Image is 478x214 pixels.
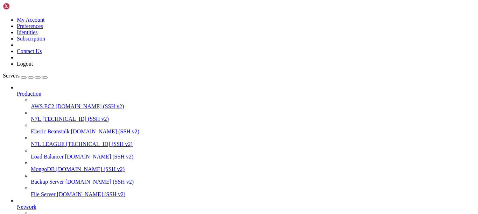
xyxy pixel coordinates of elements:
li: Load Balancer [DOMAIN_NAME] (SSH v2) [31,147,475,160]
a: Elastic Beanstalk [DOMAIN_NAME] (SSH v2) [31,128,475,135]
a: Load Balancer [DOMAIN_NAME] (SSH v2) [31,154,475,160]
span: Load Balancer [31,154,64,160]
span: MongoDB [31,166,55,172]
span: [DOMAIN_NAME] (SSH v2) [56,166,125,172]
span: N7L LEAGUE [31,141,65,147]
li: Backup Server [DOMAIN_NAME] (SSH v2) [31,172,475,185]
span: AWS EC2 [31,103,54,109]
span: File Server [31,191,56,197]
a: Logout [17,61,33,67]
span: [TECHNICAL_ID] (SSH v2) [66,141,133,147]
span: Servers [3,73,20,79]
a: Preferences [17,23,43,29]
span: Network [17,204,36,210]
a: MongoDB [DOMAIN_NAME] (SSH v2) [31,166,475,172]
span: [TECHNICAL_ID] (SSH v2) [42,116,109,122]
a: Identities [17,29,38,35]
a: N7L [TECHNICAL_ID] (SSH v2) [31,116,475,122]
a: Contact Us [17,48,42,54]
a: Production [17,91,475,97]
a: Subscription [17,36,45,42]
a: Servers [3,73,48,79]
span: Elastic Beanstalk [31,128,70,134]
li: Production [17,84,475,198]
li: N7L [TECHNICAL_ID] (SSH v2) [31,110,475,122]
img: Shellngn [3,3,43,10]
a: File Server [DOMAIN_NAME] (SSH v2) [31,191,475,198]
a: Network [17,204,475,210]
li: Elastic Beanstalk [DOMAIN_NAME] (SSH v2) [31,122,475,135]
span: [DOMAIN_NAME] (SSH v2) [57,191,126,197]
span: N7L [31,116,41,122]
li: N7L LEAGUE [TECHNICAL_ID] (SSH v2) [31,135,475,147]
span: Backup Server [31,179,64,185]
li: File Server [DOMAIN_NAME] (SSH v2) [31,185,475,198]
span: [DOMAIN_NAME] (SSH v2) [65,179,134,185]
a: My Account [17,17,45,23]
a: AWS EC2 [DOMAIN_NAME] (SSH v2) [31,103,475,110]
li: MongoDB [DOMAIN_NAME] (SSH v2) [31,160,475,172]
a: N7L LEAGUE [TECHNICAL_ID] (SSH v2) [31,141,475,147]
li: AWS EC2 [DOMAIN_NAME] (SSH v2) [31,97,475,110]
span: [DOMAIN_NAME] (SSH v2) [56,103,124,109]
a: Backup Server [DOMAIN_NAME] (SSH v2) [31,179,475,185]
span: Production [17,91,41,97]
span: [DOMAIN_NAME] (SSH v2) [71,128,140,134]
span: [DOMAIN_NAME] (SSH v2) [65,154,134,160]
